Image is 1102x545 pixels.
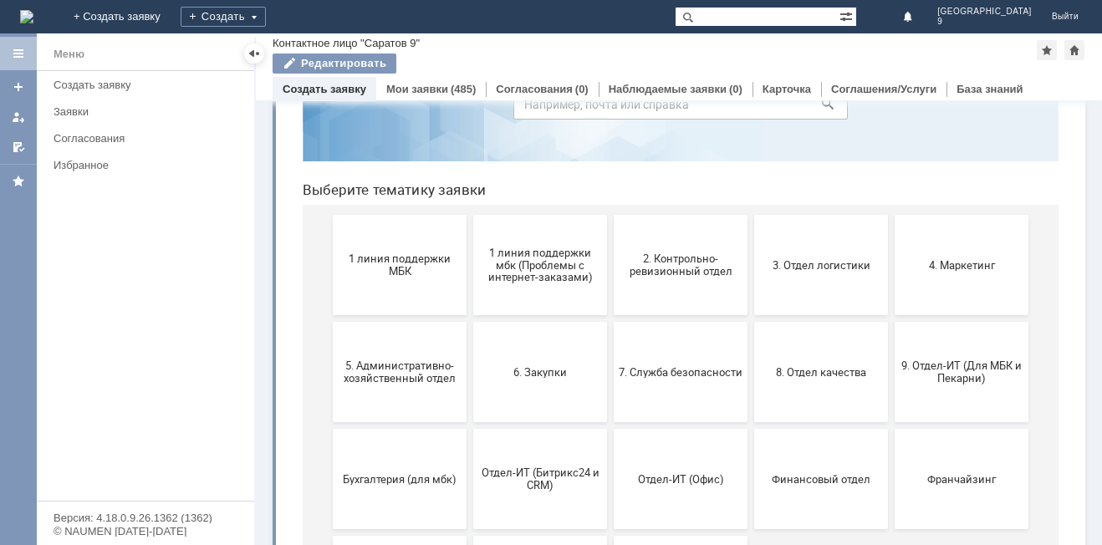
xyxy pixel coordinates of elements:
button: Отдел-ИТ (Битрикс24 и CRM) [184,415,318,515]
div: Скрыть меню [244,43,264,64]
span: Отдел-ИТ (Битрикс24 и CRM) [189,452,313,477]
button: 3. Отдел логистики [465,201,599,301]
button: 8. Отдел качества [465,308,599,408]
div: Версия: 4.18.0.9.26.1362 (1362) [54,512,237,523]
a: Соглашения/Услуги [831,83,936,95]
a: Согласования [496,83,573,95]
div: Добавить в избранное [1037,40,1057,60]
span: 2. Контрольно-ревизионный отдел [329,238,453,263]
span: 9 [937,17,1032,27]
label: Воспользуйтесь поиском [224,41,559,58]
button: Франчайзинг [605,415,739,515]
span: 4. Маркетинг [610,244,734,257]
div: Избранное [54,159,226,171]
a: Мои заявки [5,104,32,130]
button: Финансовый отдел [465,415,599,515]
div: © NAUMEN [DATE]-[DATE] [54,526,237,537]
input: Например, почта или справка [224,74,559,105]
a: Перейти на домашнюю страницу [20,10,33,23]
div: Сделать домашней страницей [1064,40,1084,60]
a: Создать заявку [47,72,251,98]
div: Заявки [54,105,244,118]
div: Создать заявку [54,79,244,91]
div: (0) [575,83,589,95]
button: 2. Контрольно-ревизионный отдел [324,201,458,301]
span: Финансовый отдел [470,458,594,471]
span: Отдел-ИТ (Офис) [329,458,453,471]
span: 1 линия поддержки мбк (Проблемы с интернет-заказами) [189,232,313,269]
div: Меню [54,44,84,64]
button: Бухгалтерия (для мбк) [43,415,177,515]
button: 5. Административно-хозяйственный отдел [43,308,177,408]
a: База знаний [957,83,1023,95]
button: 1 линия поддержки МБК [43,201,177,301]
span: Франчайзинг [610,458,734,471]
a: Создать заявку [5,74,32,100]
a: Согласования [47,125,251,151]
a: Мои согласования [5,134,32,160]
span: [GEOGRAPHIC_DATA] [937,7,1032,17]
a: Наблюдаемые заявки [609,83,727,95]
a: Заявки [47,99,251,125]
span: 5. Административно-хозяйственный отдел [48,345,172,370]
div: Согласования [54,132,244,145]
span: 3. Отдел логистики [470,244,594,257]
button: Отдел-ИТ (Офис) [324,415,458,515]
a: Карточка [763,83,811,95]
div: (485) [451,83,476,95]
span: 9. Отдел-ИТ (Для МБК и Пекарни) [610,345,734,370]
div: Контактное лицо "Саратов 9" [273,37,420,49]
div: Создать [181,7,266,27]
a: Создать заявку [283,83,366,95]
button: 1 линия поддержки мбк (Проблемы с интернет-заказами) [184,201,318,301]
span: 1 линия поддержки МБК [48,238,172,263]
span: 6. Закупки [189,351,313,364]
span: 8. Отдел качества [470,351,594,364]
img: logo [20,10,33,23]
div: (0) [729,83,742,95]
button: 4. Маркетинг [605,201,739,301]
span: 7. Служба безопасности [329,351,453,364]
button: 7. Служба безопасности [324,308,458,408]
header: Выберите тематику заявки [13,167,769,184]
span: Расширенный поиск [839,8,856,23]
a: Мои заявки [386,83,448,95]
button: 9. Отдел-ИТ (Для МБК и Пекарни) [605,308,739,408]
button: 6. Закупки [184,308,318,408]
span: Бухгалтерия (для мбк) [48,458,172,471]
